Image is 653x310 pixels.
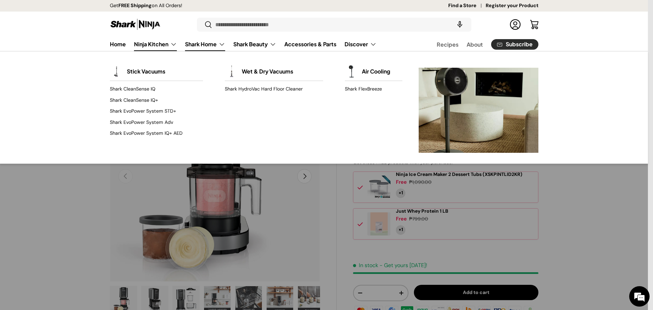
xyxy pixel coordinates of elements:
summary: Ninja Kitchen [130,37,181,51]
a: About [467,38,483,51]
div: Leave a message [35,38,114,47]
a: Recipes [437,38,458,51]
a: Accessories & Parts [284,37,336,51]
a: Find a Store [448,2,486,10]
speech-search-button: Search by voice [449,17,471,32]
summary: Shark Home [181,37,229,51]
a: Register your Product [486,2,538,10]
p: Get on All Orders! [110,2,182,10]
span: Subscribe [506,42,533,47]
em: Submit [100,210,123,219]
a: Home [110,37,126,51]
img: Shark Ninja Philippines [110,18,161,31]
span: We are offline. Please leave us a message. [14,86,119,154]
nav: Primary [110,37,376,51]
textarea: Type your message and click 'Submit' [3,186,130,210]
nav: Secondary [420,37,538,51]
strong: FREE Shipping [118,2,152,9]
summary: Shark Beauty [229,37,280,51]
div: Minimize live chat window [112,3,128,20]
a: Subscribe [491,39,538,50]
summary: Discover [340,37,381,51]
